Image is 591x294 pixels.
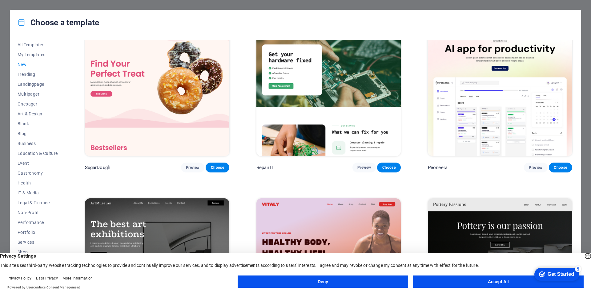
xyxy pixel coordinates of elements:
[18,131,58,136] span: Blog
[18,151,58,156] span: Education & Culture
[18,178,58,188] button: Health
[18,250,58,255] span: Shop
[18,240,58,245] span: Services
[18,210,58,215] span: Non-Profit
[18,220,58,225] span: Performance
[5,3,50,16] div: Get Started 5 items remaining, 0% complete
[18,141,58,146] span: Business
[18,7,45,12] div: Get Started
[18,139,58,148] button: Business
[428,164,448,171] p: Peoneera
[549,163,572,172] button: Choose
[529,165,542,170] span: Preview
[18,237,58,247] button: Services
[18,72,58,77] span: Trending
[377,163,400,172] button: Choose
[18,208,58,217] button: Non-Profit
[18,230,58,235] span: Portfolio
[18,79,58,89] button: Landingpage
[382,165,396,170] span: Choose
[18,89,58,99] button: Multipager
[85,23,229,156] img: SugarDough
[186,165,199,170] span: Preview
[18,247,58,257] button: Shop
[46,1,52,7] div: 5
[18,40,58,50] button: All Templates
[18,101,58,106] span: Onepager
[18,109,58,119] button: Art & Design
[256,164,274,171] p: RepairIT
[18,92,58,97] span: Multipager
[18,119,58,129] button: Blank
[85,164,110,171] p: SugarDough
[18,82,58,87] span: Landingpage
[18,217,58,227] button: Performance
[18,190,58,195] span: IT & Media
[18,158,58,168] button: Event
[18,200,58,205] span: Legal & Finance
[18,198,58,208] button: Legal & Finance
[18,171,58,176] span: Gastronomy
[428,23,572,156] img: Peoneera
[18,52,58,57] span: My Templates
[352,163,376,172] button: Preview
[18,188,58,198] button: IT & Media
[256,23,401,156] img: RepairIT
[18,129,58,139] button: Blog
[18,60,58,69] button: New
[181,163,204,172] button: Preview
[18,42,58,47] span: All Templates
[18,99,58,109] button: Onepager
[18,227,58,237] button: Portfolio
[18,168,58,178] button: Gastronomy
[18,148,58,158] button: Education & Culture
[18,180,58,185] span: Health
[211,165,224,170] span: Choose
[18,18,99,27] h4: Choose a template
[18,69,58,79] button: Trending
[18,121,58,126] span: Blank
[18,111,58,116] span: Art & Design
[357,165,371,170] span: Preview
[18,62,58,67] span: New
[554,165,567,170] span: Choose
[524,163,547,172] button: Preview
[206,163,229,172] button: Choose
[18,50,58,60] button: My Templates
[18,161,58,166] span: Event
